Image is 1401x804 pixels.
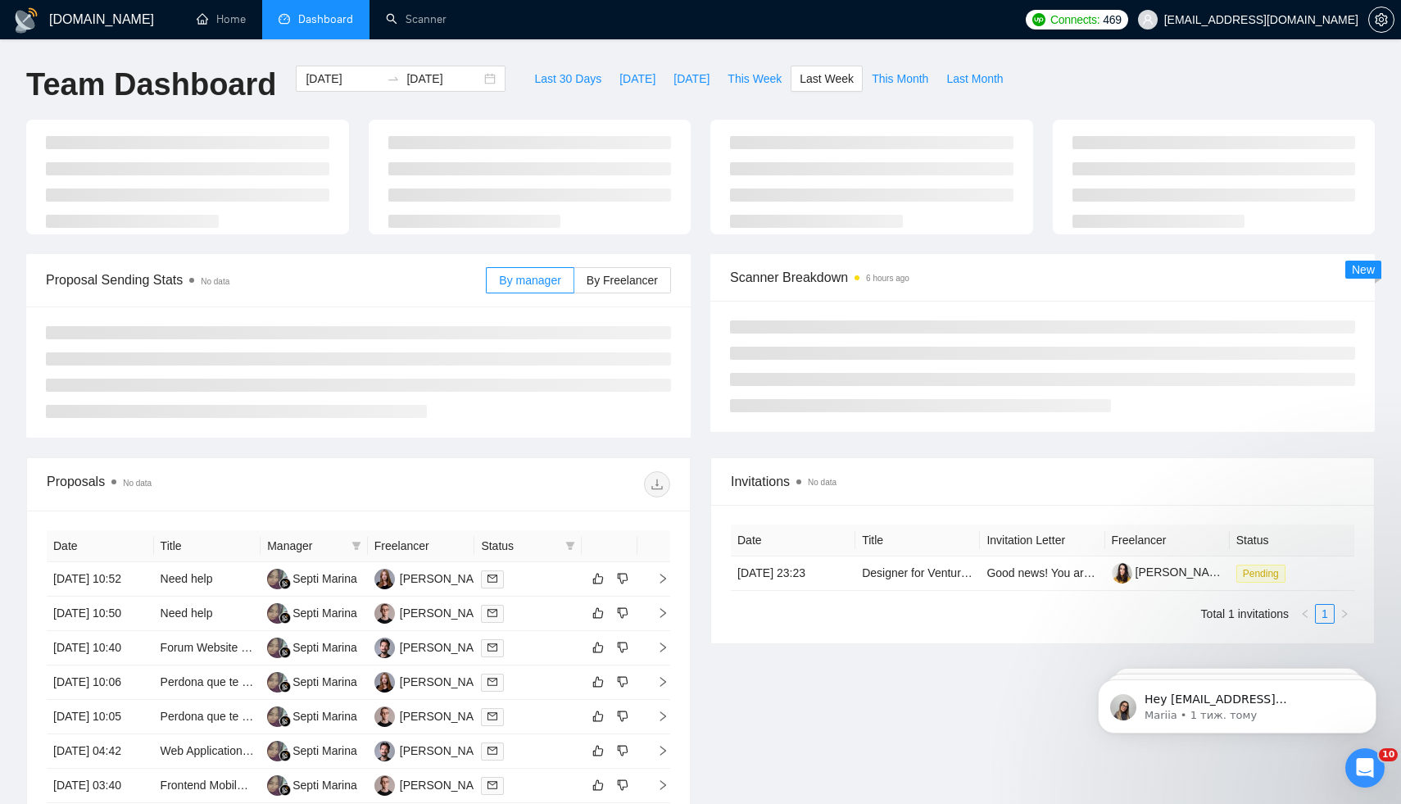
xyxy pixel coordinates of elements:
[161,744,356,757] a: Web Application Refinement Specialist
[800,70,854,88] span: Last Week
[374,640,494,653] a: RV[PERSON_NAME]
[1295,604,1315,624] button: left
[292,604,357,622] div: Septi Marina
[279,647,291,658] img: gigradar-bm.png
[267,675,357,688] a: SMSepti Marina
[587,274,658,287] span: By Freelancer
[592,606,604,620] span: like
[487,746,497,756] span: mail
[267,537,345,555] span: Manager
[617,744,628,757] span: dislike
[1379,748,1398,761] span: 10
[617,779,628,792] span: dislike
[47,530,154,562] th: Date
[351,541,361,551] span: filter
[374,569,395,589] img: TB
[617,606,628,620] span: dislike
[1335,604,1354,624] button: right
[866,274,909,283] time: 6 hours ago
[937,66,1012,92] button: Last Month
[592,710,604,723] span: like
[1142,14,1154,25] span: user
[872,70,928,88] span: This Month
[613,672,632,692] button: dislike
[267,741,288,761] img: SM
[617,641,628,654] span: dislike
[261,530,368,562] th: Manager
[47,700,154,734] td: [DATE] 10:05
[161,779,494,792] a: Frontend Mobile Developer Needed for Figma Design Conversion
[368,530,475,562] th: Freelancer
[644,607,669,619] span: right
[47,631,154,665] td: [DATE] 10:40
[487,643,497,652] span: mail
[46,270,486,290] span: Proposal Sending Stats
[374,638,395,658] img: RV
[588,569,608,588] button: like
[161,675,585,688] a: Perdona que te haya contestado aquí, no me dejaba por la vía del mensaje anterior
[154,769,261,803] td: Frontend Mobile Developer Needed for Figma Design Conversion
[487,711,497,721] span: mail
[279,578,291,589] img: gigradar-bm.png
[306,70,380,88] input: Start date
[731,471,1354,492] span: Invitations
[731,525,855,556] th: Date
[279,715,291,727] img: gigradar-bm.png
[400,776,494,794] div: [PERSON_NAME]
[565,541,575,551] span: filter
[1368,7,1394,33] button: setting
[267,743,357,756] a: SMSepti Marina
[728,70,782,88] span: This Week
[613,603,632,623] button: dislike
[946,70,1003,88] span: Last Month
[47,562,154,597] td: [DATE] 10:52
[730,267,1355,288] span: Scanner Breakdown
[374,606,494,619] a: VG[PERSON_NAME]
[298,12,353,26] span: Dashboard
[1340,609,1349,619] span: right
[1112,566,1230,579] a: [PERSON_NAME]
[154,631,261,665] td: Forum Website Development
[588,672,608,692] button: like
[855,525,980,556] th: Title
[1230,525,1354,556] th: Status
[47,734,154,769] td: [DATE] 04:42
[588,603,608,623] button: like
[610,66,664,92] button: [DATE]
[161,606,213,620] a: Need help
[617,675,628,688] span: dislike
[374,741,395,761] img: RV
[292,776,357,794] div: Septi Marina
[731,556,855,591] td: [DATE] 23:23
[47,665,154,700] td: [DATE] 10:06
[1236,565,1285,583] span: Pending
[613,706,632,726] button: dislike
[1369,13,1394,26] span: setting
[664,66,719,92] button: [DATE]
[400,570,494,588] div: [PERSON_NAME]
[592,641,604,654] span: like
[644,573,669,584] span: right
[267,672,288,693] img: SM
[487,574,497,584] span: mail
[400,707,494,725] div: [PERSON_NAME]
[161,641,309,654] a: Forum Website Development
[592,744,604,757] span: like
[154,597,261,631] td: Need help
[386,12,447,26] a: searchScanner
[374,675,494,688] a: TB[PERSON_NAME]
[1073,645,1401,760] iframe: Intercom notifications повідомлення
[1295,604,1315,624] li: Previous Page
[487,608,497,618] span: mail
[588,706,608,726] button: like
[1032,13,1045,26] img: upwork-logo.png
[1236,566,1292,579] a: Pending
[1201,604,1289,624] li: Total 1 invitations
[267,606,357,619] a: SMSepti Marina
[154,665,261,700] td: Perdona que te haya contestado aquí, no me dejaba por la vía del mensaje anterior
[374,743,494,756] a: RV[PERSON_NAME]
[292,673,357,691] div: Septi Marina
[292,638,357,656] div: Septi Marina
[13,7,39,34] img: logo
